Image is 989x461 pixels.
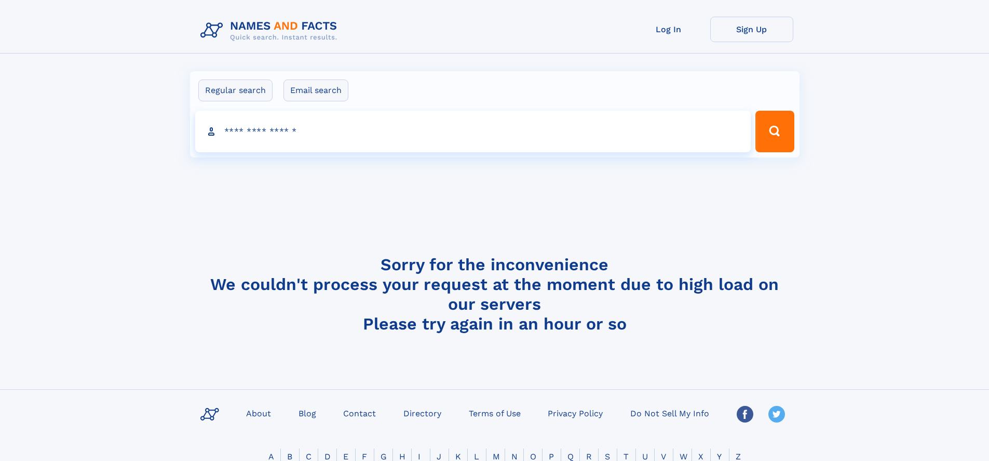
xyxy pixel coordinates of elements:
a: Terms of Use [465,405,525,420]
h4: Sorry for the inconvenience We couldn't process your request at the moment due to high load on ou... [196,255,793,334]
a: Do Not Sell My Info [626,405,713,420]
img: Logo Names and Facts [196,17,346,45]
a: Log In [627,17,710,42]
a: About [242,405,275,420]
a: Directory [399,405,445,420]
a: Sign Up [710,17,793,42]
img: Twitter [768,406,785,423]
a: Privacy Policy [544,405,607,420]
label: Regular search [198,80,273,101]
input: search input [195,111,751,152]
button: Search Button [755,111,794,152]
img: Facebook [737,406,753,423]
a: Blog [294,405,320,420]
label: Email search [283,80,348,101]
a: Contact [339,405,380,420]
